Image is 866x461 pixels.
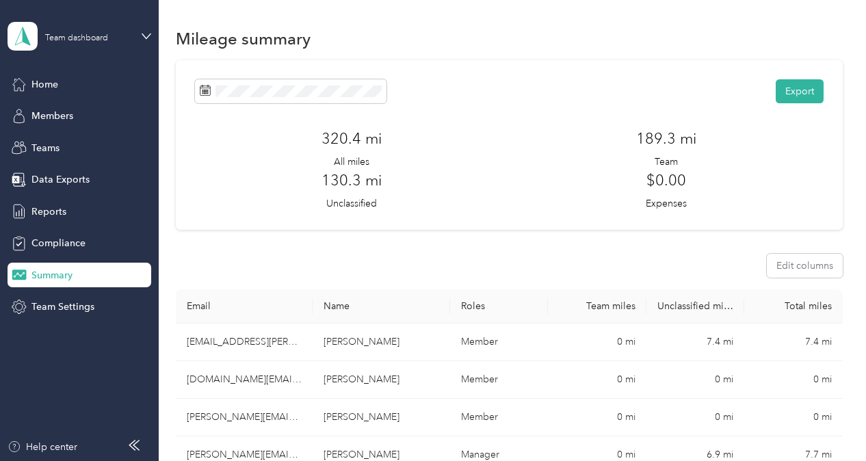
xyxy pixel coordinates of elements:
[450,399,548,436] td: Member
[31,236,86,250] span: Compliance
[322,127,382,150] h3: 320.4 mi
[176,324,313,361] td: brittany.garza@optioncare.com
[31,141,60,155] span: Teams
[636,127,696,150] h3: 189.3 mi
[313,361,450,399] td: Laura Bond
[744,324,842,361] td: 7.4 mi
[767,254,843,278] button: Edit columns
[8,440,77,454] button: Help center
[45,34,108,42] div: Team dashboard
[646,324,744,361] td: 7.4 mi
[646,289,744,324] th: Unclassified miles
[646,196,687,211] p: Expenses
[176,289,313,324] th: Email
[744,399,842,436] td: 0 mi
[548,289,646,324] th: Team miles
[655,155,678,169] p: Team
[334,155,369,169] p: All miles
[322,169,382,192] h3: 130.3 mi
[31,77,58,92] span: Home
[548,399,646,436] td: 0 mi
[313,289,450,324] th: Name
[646,399,744,436] td: 0 mi
[450,361,548,399] td: Member
[450,289,548,324] th: Roles
[31,109,73,123] span: Members
[548,361,646,399] td: 0 mi
[744,289,842,324] th: Total miles
[31,300,94,314] span: Team Settings
[646,169,686,192] h3: $0.00
[776,79,824,103] button: Export
[789,384,866,461] iframe: Everlance-gr Chat Button Frame
[646,361,744,399] td: 0 mi
[176,31,311,46] h1: Mileage summary
[313,324,450,361] td: Brittany Garza
[176,361,313,399] td: laura.bond@optioncare.com
[31,172,90,187] span: Data Exports
[31,268,73,282] span: Summary
[450,324,548,361] td: Member
[31,205,66,219] span: Reports
[176,399,313,436] td: michael.whren@optioncare.com
[326,196,377,211] p: Unclassified
[313,399,450,436] td: Michael Whren
[744,361,842,399] td: 0 mi
[548,324,646,361] td: 0 mi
